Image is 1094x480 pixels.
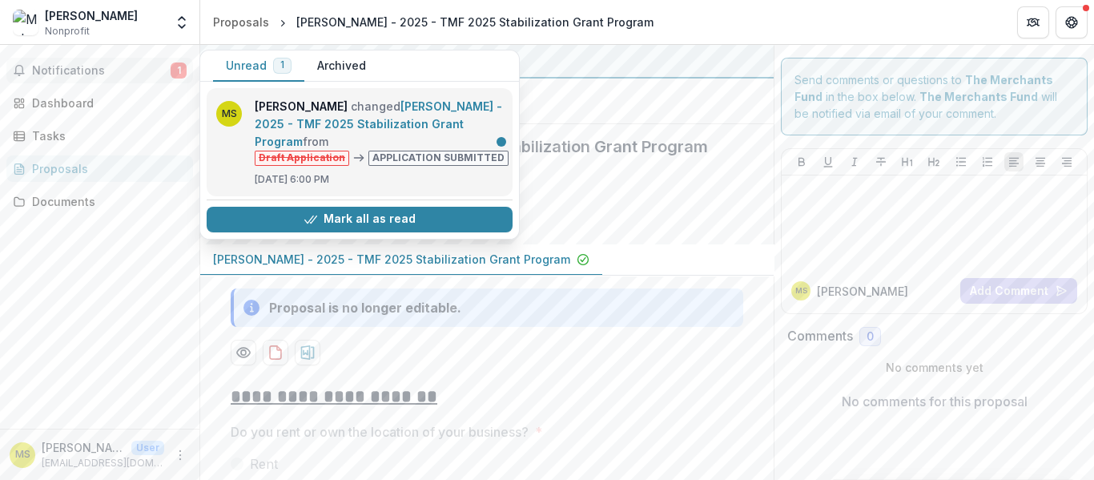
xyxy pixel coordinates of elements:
a: Tasks [6,123,193,149]
div: Proposal is no longer editable. [269,298,461,317]
a: [PERSON_NAME] - 2025 - TMF 2025 Stabilization Grant Program [255,99,502,148]
p: User [131,441,164,455]
p: changed from [255,98,515,166]
div: [PERSON_NAME] [45,7,138,24]
strong: The Merchants Fund [919,90,1038,103]
button: Unread [213,50,304,82]
div: [PERSON_NAME] - 2025 - TMF 2025 Stabilization Grant Program [296,14,654,30]
p: [PERSON_NAME] [42,439,125,456]
p: [PERSON_NAME] [817,283,908,300]
p: No comments yet [787,359,1081,376]
button: Mark all as read [207,207,513,232]
a: Proposals [6,155,193,182]
div: Documents [32,193,180,210]
span: Notifications [32,64,171,78]
img: Mohammad Siddiquee [13,10,38,35]
button: Align Center [1031,152,1050,171]
div: Mohammad Siddiquee [15,450,30,460]
button: Heading 1 [898,152,917,171]
p: [EMAIL_ADDRESS][DOMAIN_NAME] [42,456,164,470]
h2: Comments [787,329,853,344]
button: Partners [1017,6,1049,38]
div: Send comments or questions to in the box below. will be notified via email of your comment. [781,58,1088,135]
span: 0 [867,330,874,344]
button: Strike [871,152,891,171]
button: download-proposal [295,340,320,365]
button: Heading 2 [924,152,943,171]
a: Dashboard [6,90,193,116]
div: Dashboard [32,95,180,111]
div: Tasks [32,127,180,144]
button: More [171,446,190,465]
button: Get Help [1056,6,1088,38]
button: Underline [818,152,838,171]
button: Add Comment [960,278,1077,304]
button: Align Left [1004,152,1024,171]
nav: breadcrumb [207,10,660,34]
p: [PERSON_NAME] - 2025 - TMF 2025 Stabilization Grant Program [213,251,570,268]
a: Proposals [207,10,276,34]
div: Mohammad Siddiquee [795,287,807,295]
button: Bullet List [951,152,971,171]
button: Preview eb167baa-4707-4706-afc5-1b6039835c4a-0.pdf [231,340,256,365]
p: No comments for this proposal [842,392,1028,411]
button: Notifications1 [6,58,193,83]
button: Bold [792,152,811,171]
button: Open entity switcher [171,6,193,38]
a: Documents [6,188,193,215]
button: Align Right [1057,152,1076,171]
p: Do you rent or own the location of your business? [231,422,529,442]
span: 1 [171,63,187,79]
button: Archived [304,50,379,82]
span: Rent [250,454,278,474]
span: 1 [280,59,284,71]
div: Proposals [213,14,269,30]
button: Italicize [845,152,864,171]
span: Nonprofit [45,24,90,38]
div: Proposals [32,160,180,177]
button: download-proposal [263,340,288,365]
button: Ordered List [978,152,997,171]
